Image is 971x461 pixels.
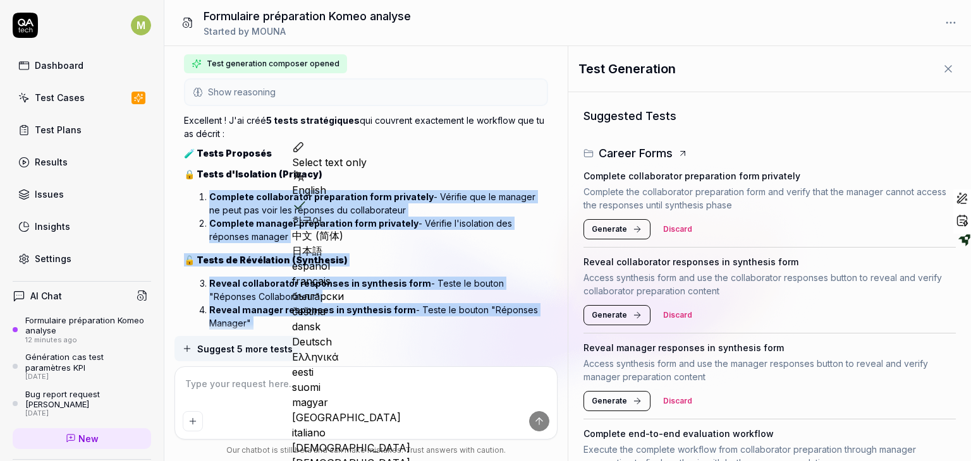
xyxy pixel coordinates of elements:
div: English [292,183,461,198]
a: Insights [13,214,151,239]
p: Access synthesis form and use the manager responses button to reveal and verify manager preparati... [583,357,956,383]
a: Formulaire préparation Komeo analyse12 minutes ago [13,315,151,344]
a: Test Plans [13,117,151,142]
button: Show reasoning [185,80,547,105]
h1: Formulaire préparation Komeo analyse [204,8,411,25]
div: dansk [292,319,461,334]
div: Bug report request [PERSON_NAME] [25,389,151,410]
strong: 5 tests stratégiques [266,115,360,126]
span: Generate [592,395,627,407]
span: Test generation composer opened [207,58,339,69]
div: magyar [292,395,461,410]
button: Generate [583,305,650,325]
div: [GEOGRAPHIC_DATA] [292,410,461,425]
li: - Teste le bouton "Réponses Manager" [209,303,548,330]
h3: Career Forms [599,145,673,162]
h4: Reveal collaborator responses in synthesis form [583,255,798,268]
button: Test generation composer opened [184,54,347,73]
strong: Complete manager preparation form privately [209,218,418,229]
div: 한국어 [292,213,461,228]
li: - Teste le bouton "Réponses Collaborateur" [209,277,548,303]
strong: Reveal collaborator responses in synthesis form [209,278,431,289]
div: français [292,273,461,289]
button: Discard [656,305,700,325]
span: New [78,432,99,445]
div: eesti [292,364,461,380]
button: Add attachment [183,411,203,431]
a: Dashboard [13,53,151,78]
div: Dashboard [35,59,83,72]
p: Access synthesis form and use the collaborator responses button to reveal and verify collaborator... [583,271,956,297]
span: Generate [592,224,627,235]
div: Started by [204,25,411,38]
h3: Suggested Tests [583,107,956,124]
div: čeština [292,304,461,319]
div: Ελληνικά [292,349,461,364]
span: M [131,15,151,35]
h4: Complete end-to-end evaluation workflow [583,427,774,440]
h4: Reveal manager responses in synthesis form [583,341,784,354]
div: Settings [35,252,71,265]
button: Generate [583,219,650,239]
div: Test Plans [35,123,82,136]
div: suomi [292,380,461,395]
li: - Vérifie que le manager ne peut pas voir les réponses du collaborateur [209,190,548,217]
button: M [131,13,151,38]
strong: Complete collaborator preparation form privately [209,191,434,202]
div: 日本語 [292,243,461,258]
p: Complete the collaborator preparation form and verify that the manager cannot access the response... [583,185,956,212]
div: [DATE] [25,409,151,418]
button: Discard [656,391,700,411]
div: Insights [35,220,70,233]
button: Generate [583,391,650,411]
a: Génération cas test paramètres KPI[DATE] [13,352,151,381]
a: Settings [13,246,151,271]
div: italiano [292,425,461,440]
li: - Vérifie l'isolation des réponses manager [209,217,548,243]
div: Test Cases [35,91,85,104]
h4: AI Chat [30,289,62,302]
strong: Reveal manager responses in synthesis form [209,304,416,315]
a: Test Cases [13,85,151,110]
div: español [292,258,461,273]
div: български [292,289,461,304]
div: Our chatbot is still beta and can make mistakes. Trust answers with caution. [174,445,558,456]
a: Results [13,150,151,174]
strong: 🧪 Tests Proposés [184,148,272,159]
button: Discard [656,219,700,239]
a: New [13,428,151,449]
span: Generate [592,309,627,321]
div: Select text only [292,155,461,170]
p: Excellent ! J'ai créé qui couvrent exactement le workflow que tu as décrit : [184,114,548,140]
a: Bug report request [PERSON_NAME][DATE] [13,389,151,418]
div: Formulaire préparation Komeo analyse [25,315,151,336]
div: 中文 (简体) [292,228,461,243]
span: Suggest 5 more tests [197,342,293,356]
strong: 🔓 Tests de Révélation (Synthesis) [184,254,348,265]
h1: Test Generation [578,59,676,78]
span: Show reasoning [208,85,276,99]
span: MOUNA [252,26,286,37]
div: [DATE] [25,373,151,381]
a: Issues [13,182,151,207]
button: Suggest 5 more tests [174,336,300,361]
div: [DEMOGRAPHIC_DATA] [292,440,461,455]
div: Génération cas test paramètres KPI [25,352,151,373]
div: 12 minutes ago [25,336,151,345]
h4: Complete collaborator preparation form privately [583,169,800,183]
div: Deutsch [292,334,461,349]
div: Results [35,155,68,169]
div: Issues [35,188,64,201]
strong: 🔒 Tests d'Isolation (Privacy) [184,169,322,179]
